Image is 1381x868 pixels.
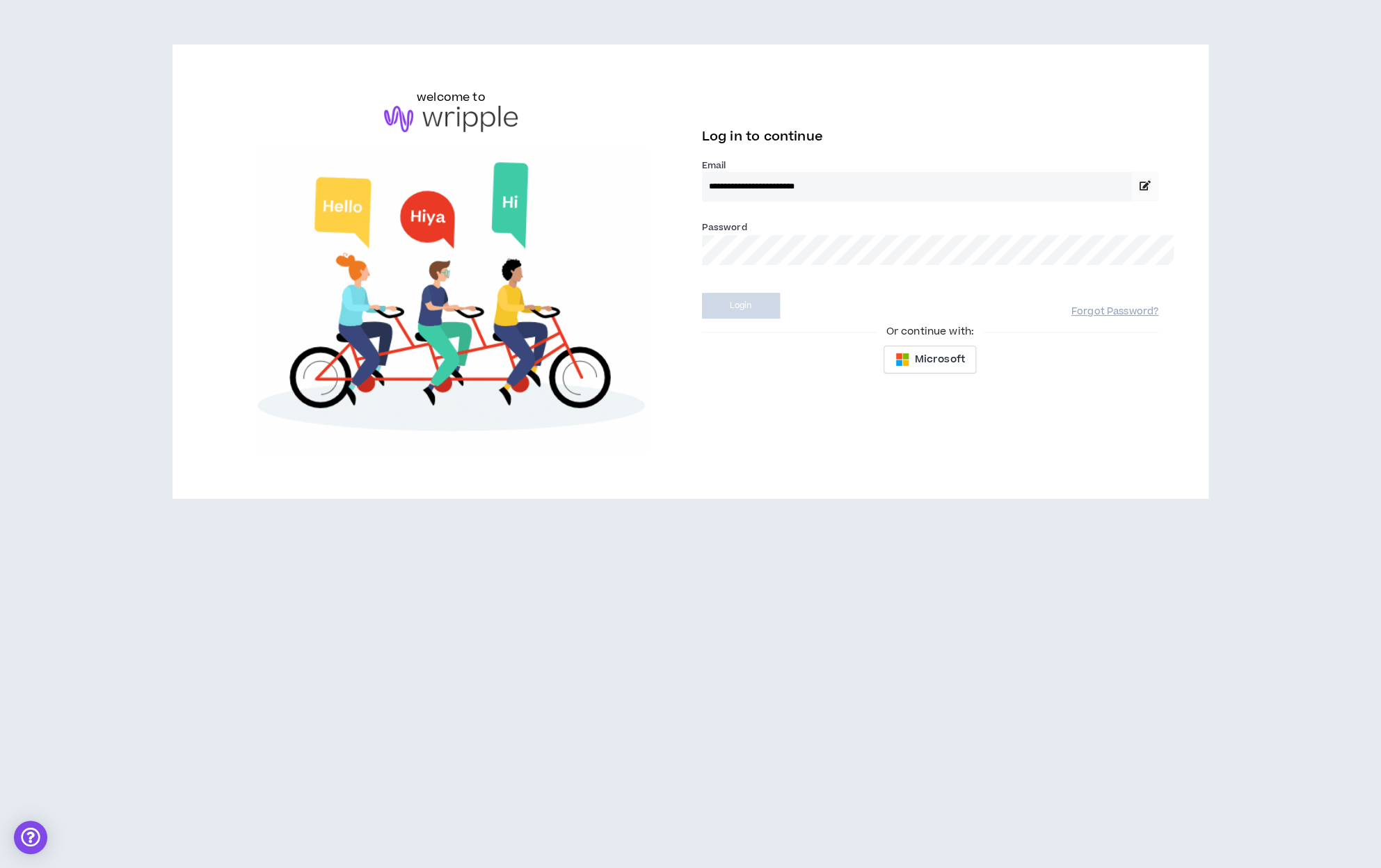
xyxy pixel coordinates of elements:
[702,293,780,319] button: Login
[223,146,679,455] img: Welcome to Wripple
[702,221,747,234] label: Password
[876,324,983,339] span: Or continue with:
[417,89,486,106] h6: welcome to
[884,346,976,373] button: Microsoft
[384,106,518,132] img: logo-brand.png
[915,352,964,367] span: Microsoft
[702,128,823,145] span: Log in to continue
[14,821,47,854] div: Open Intercom Messenger
[702,159,1158,172] label: Email
[1071,305,1158,319] a: Forgot Password?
